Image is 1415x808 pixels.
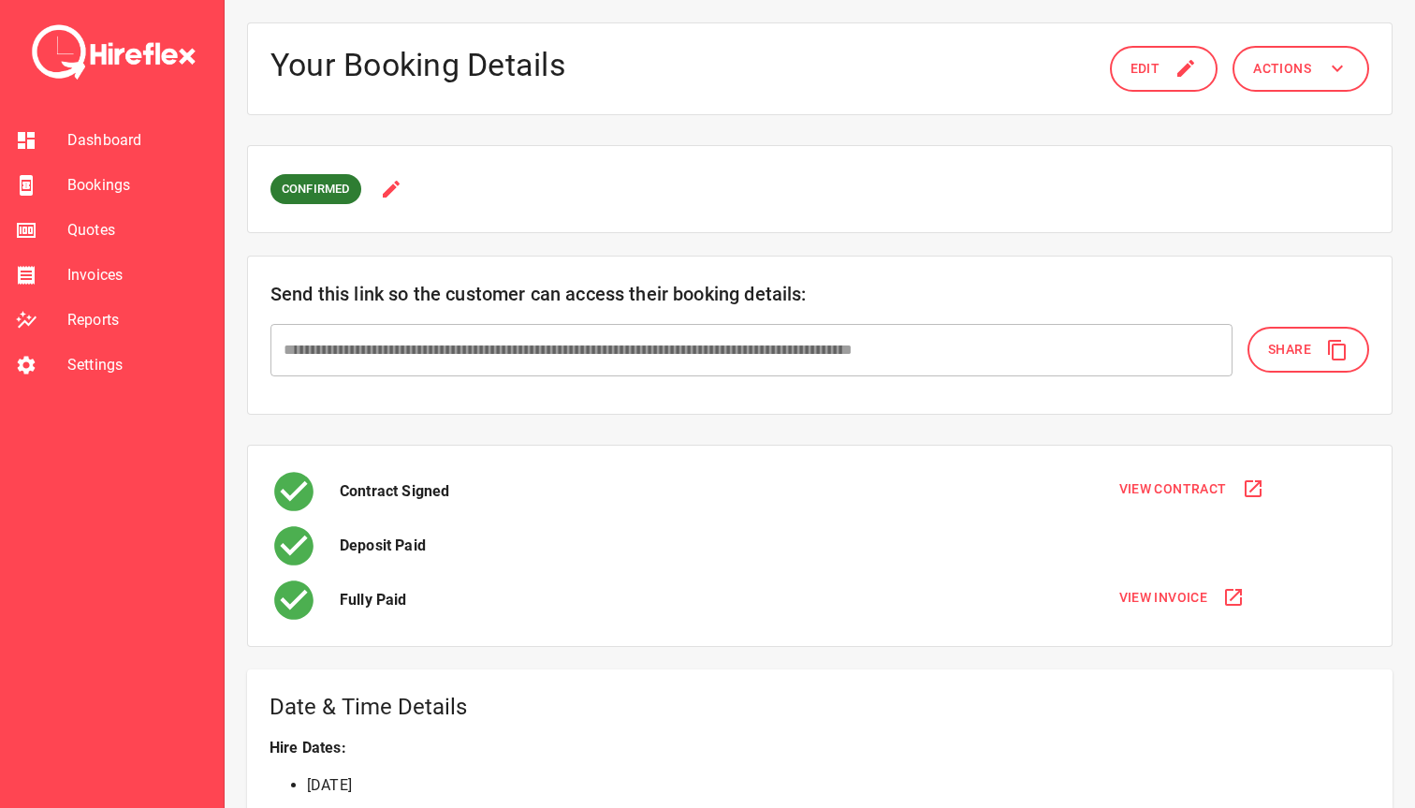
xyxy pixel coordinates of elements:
[67,354,209,376] span: Settings
[67,174,209,197] span: Bookings
[270,279,1369,309] h6: Send this link so the customer can access their booking details:
[1119,586,1208,610] span: View Invoice
[1131,57,1160,81] span: Edit
[270,692,1370,722] h5: Date & Time Details
[270,180,361,199] span: CONFIRMED
[67,219,209,242] span: Quotes
[1119,477,1227,501] span: View Contract
[307,774,1370,797] li: [DATE]
[1268,338,1311,361] span: Share
[270,46,1091,85] h4: Your Booking Details
[340,535,426,557] p: Deposit Paid
[340,589,407,611] p: Fully Paid
[67,129,209,152] span: Dashboard
[1233,46,1369,92] button: Actions
[67,309,209,331] span: Reports
[1101,577,1264,619] button: View Invoice
[1110,46,1218,92] button: Edit
[1247,327,1369,373] button: Share
[1101,468,1283,510] button: View Contract
[1253,57,1311,81] span: Actions
[67,264,209,286] span: Invoices
[340,480,449,503] p: Contract Signed
[270,737,1370,759] p: Hire Dates:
